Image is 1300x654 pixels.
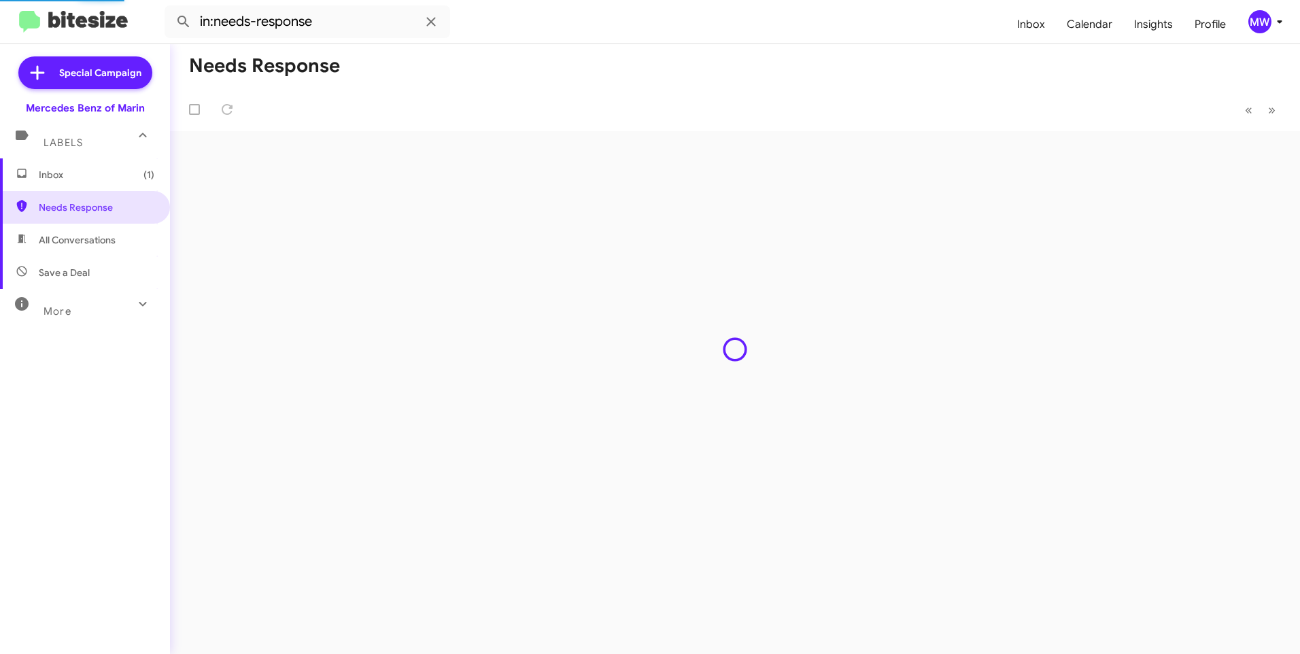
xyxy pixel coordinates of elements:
input: Search [165,5,450,38]
div: Mercedes Benz of Marin [26,101,145,115]
a: Profile [1184,5,1237,44]
span: All Conversations [39,233,116,247]
a: Calendar [1056,5,1123,44]
button: Next [1260,96,1284,124]
span: Labels [44,137,83,149]
a: Special Campaign [18,56,152,89]
button: Previous [1237,96,1261,124]
span: » [1268,101,1276,118]
span: Save a Deal [39,266,90,279]
span: More [44,305,71,317]
a: Insights [1123,5,1184,44]
span: Special Campaign [59,66,141,80]
div: MW [1248,10,1271,33]
span: (1) [143,168,154,182]
span: « [1245,101,1252,118]
button: MW [1237,10,1285,33]
h1: Needs Response [189,55,340,77]
a: Inbox [1006,5,1056,44]
span: Needs Response [39,201,154,214]
nav: Page navigation example [1237,96,1284,124]
span: Inbox [39,168,154,182]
